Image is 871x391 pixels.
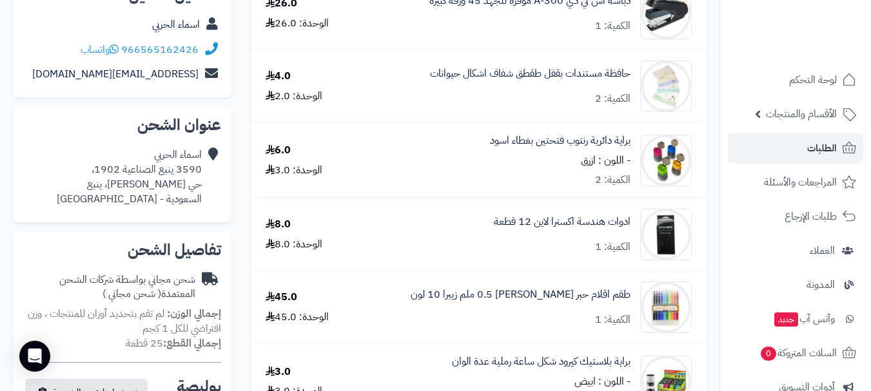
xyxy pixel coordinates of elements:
span: طلبات الإرجاع [785,207,837,225]
img: Sarasa-Clip-05-10pack-90x90.jpg [641,281,691,333]
span: جديد [774,312,798,327]
a: ادوات هندسة اكسترا لاين 12 قطعة [494,215,631,229]
a: اسماء الحربي [152,17,200,32]
a: 966565162426 [121,42,199,57]
div: الوحدة: 26.0 [266,16,329,31]
a: حافظة مستندات بقفل طقطق شفاف اشكال حيوانات [430,66,631,81]
strong: إجمالي الوزن: [167,306,221,321]
img: logo-2.png [783,10,859,37]
div: اسماء الحربي 3590 ينبع الصناعية 1902، حي [PERSON_NAME]، ينبع السعودية - [GEOGRAPHIC_DATA] [57,148,202,206]
div: شحن مجاني بواسطة شركات الشحن المعتمدة [23,272,195,302]
img: 123-90x90.jpg [641,61,691,112]
div: 3.0 [266,365,291,379]
h2: عنوان الشحن [23,117,221,133]
a: المراجعات والأسئلة [728,167,863,198]
div: الوحدة: 8.0 [266,237,322,252]
small: - اللون : ازرق [581,153,631,168]
a: طقم اقلام حبر [PERSON_NAME] 0.5 ملم زيبرا 10 لون [411,287,631,302]
div: الكمية: 2 [595,91,631,106]
img: WhatsApp%20Image%202020-06-07%20at%2022.30.17-90x90.jpeg [641,209,691,260]
span: 0 [760,346,776,361]
a: لوحة التحكم [728,64,863,95]
a: براية بلاستيك كيرود شكل ساعة رملية عدة الوان [452,354,631,369]
div: 45.0 [266,290,297,305]
div: 8.0 [266,217,291,232]
a: طلبات الإرجاع [728,201,863,232]
span: العملاء [810,242,835,260]
div: الكمية: 1 [595,312,631,327]
div: الوحدة: 45.0 [266,310,329,325]
div: 4.0 [266,69,291,84]
div: الوحدة: 2.0 [266,89,322,104]
span: السلات المتروكة [759,344,837,362]
a: براية دائرية رنتوب فتحتين بغطاء اسود [490,133,631,148]
a: العملاء [728,235,863,266]
small: - اللون : ابيض [574,374,631,389]
a: المدونة [728,269,863,300]
strong: إجمالي القطع: [163,336,221,351]
span: لم تقم بتحديد أوزان للمنتجات ، وزن افتراضي للكل 1 كجم [28,306,221,336]
div: الكمية: 2 [595,173,631,187]
a: [EMAIL_ADDRESS][DOMAIN_NAME] [32,66,199,82]
div: الوحدة: 3.0 [266,163,322,178]
span: وآتس آب [773,310,835,328]
a: السلات المتروكة0 [728,338,863,368]
a: وآتس آبجديد [728,303,863,334]
div: Open Intercom Messenger [19,341,50,372]
span: المراجعات والأسئلة [764,173,837,191]
span: ( شحن مجاني ) [103,286,161,301]
div: الكمية: 1 [595,19,631,33]
div: الكمية: 1 [595,240,631,254]
a: واتساب [81,42,119,57]
a: الطلبات [728,133,863,164]
span: الطلبات [807,139,837,157]
span: المدونة [807,276,835,294]
span: الأقسام والمنتجات [766,105,837,123]
small: 25 قطعة [126,336,221,351]
div: 6.0 [266,143,291,158]
h2: تفاصيل الشحن [23,242,221,258]
img: l...,.;kl-90x90.jpg [641,135,691,186]
span: لوحة التحكم [789,71,837,89]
